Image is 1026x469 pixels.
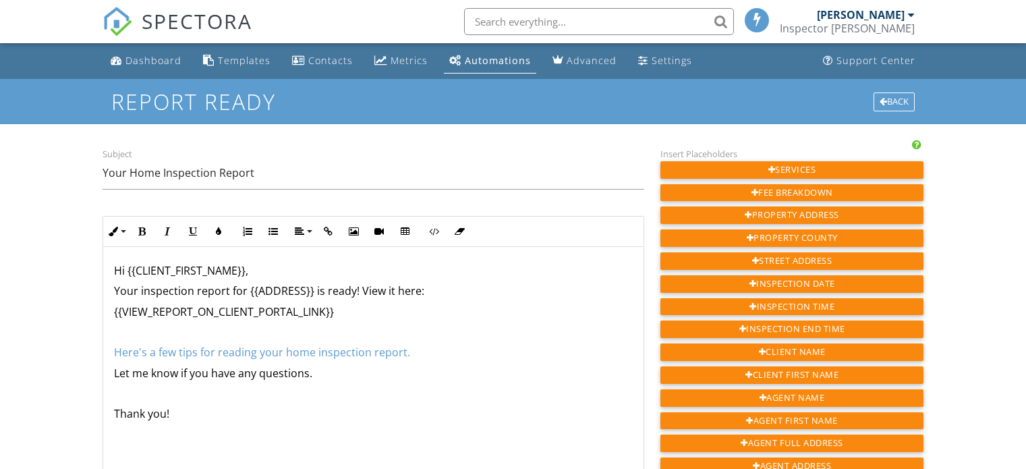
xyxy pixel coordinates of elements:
[465,54,531,67] div: Automations
[660,412,923,430] div: Agent First Name
[660,389,923,407] div: Agent Name
[103,219,129,244] button: Inline Style
[287,49,358,74] a: Contacts
[154,219,180,244] button: Italic (Ctrl+I)
[421,219,447,244] button: Code View
[180,219,206,244] button: Underline (Ctrl+U)
[780,22,915,35] div: Inspector Pat
[660,161,923,179] div: Services
[341,219,366,244] button: Insert Image (Ctrl+P)
[142,7,252,35] span: SPECTORA
[874,94,915,107] a: Back
[103,18,252,47] a: SPECTORA
[447,219,472,244] button: Clear Formatting
[103,148,132,161] label: Subject
[633,49,697,74] a: Settings
[817,8,905,22] div: [PERSON_NAME]
[818,49,921,74] a: Support Center
[114,406,633,421] p: Thank you!
[114,366,633,381] p: Let me know if you have any questions.
[660,275,923,293] div: Inspection Date
[289,219,315,244] button: Align
[444,49,536,74] a: Automations (Basic)
[660,298,923,316] div: Inspection Time
[125,54,181,67] div: Dashboard
[198,49,276,74] a: Templates
[114,263,633,278] p: Hi {{CLIENT_FIRST_NAME}},
[660,229,923,247] div: Property County
[660,321,923,338] div: Inspection End Time
[260,219,286,244] button: Unordered List
[660,206,923,224] div: Property Address
[660,148,737,160] label: Insert Placeholders
[308,54,353,67] div: Contacts
[660,435,923,452] div: Agent Full Address
[218,54,270,67] div: Templates
[391,54,428,67] div: Metrics
[114,283,633,298] p: Your inspection report for {{ADDRESS}} is ready! View it here:
[129,219,154,244] button: Bold (Ctrl+B)
[369,49,433,74] a: Metrics
[105,49,187,74] a: Dashboard
[111,90,915,113] h1: Report ready
[114,345,410,360] a: Here's a few tips for reading your home inspection report.
[103,7,132,36] img: The Best Home Inspection Software - Spectora
[114,304,633,319] p: {{VIEW_REPORT_ON_CLIENT_PORTAL_LINK}}
[567,54,617,67] div: Advanced
[874,92,915,111] div: Back
[366,219,392,244] button: Insert Video
[660,184,923,202] div: Fee Breakdown
[392,219,418,244] button: Insert Table
[660,252,923,270] div: Street Address
[660,366,923,384] div: Client First Name
[652,54,692,67] div: Settings
[315,219,341,244] button: Insert Link (Ctrl+K)
[235,219,260,244] button: Ordered List
[464,8,734,35] input: Search everything...
[206,219,231,244] button: Colors
[836,54,915,67] div: Support Center
[547,49,622,74] a: Advanced
[660,343,923,361] div: Client Name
